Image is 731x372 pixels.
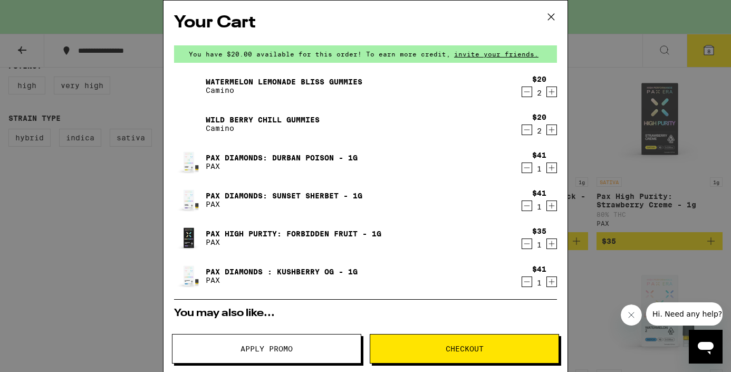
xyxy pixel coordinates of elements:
[206,192,362,200] a: Pax Diamonds: Sunset Sherbet - 1g
[174,223,204,253] img: Pax High Purity: Forbidden Fruit - 1g
[546,201,557,211] button: Increment
[450,51,542,58] span: invite your friends.
[532,127,546,135] div: 2
[174,71,204,101] img: Watermelon Lemonade Bliss Gummies
[174,261,204,291] img: Pax Diamonds : Kushberry OG - 1g
[206,86,362,94] p: Camino
[446,345,484,352] span: Checkout
[532,75,546,83] div: $20
[174,308,557,319] h2: You may also like...
[174,11,557,35] h2: Your Cart
[532,203,546,211] div: 1
[206,154,358,162] a: Pax Diamonds: Durban Poison - 1g
[546,87,557,97] button: Increment
[206,116,320,124] a: Wild Berry Chill Gummies
[532,165,546,173] div: 1
[532,279,546,287] div: 1
[206,78,362,86] a: Watermelon Lemonade Bliss Gummies
[546,163,557,173] button: Increment
[206,238,381,246] p: PAX
[532,227,546,235] div: $35
[522,239,532,249] button: Decrement
[370,334,559,364] button: Checkout
[532,89,546,97] div: 2
[621,304,642,326] iframe: Close message
[174,185,204,215] img: Pax Diamonds: Sunset Sherbet - 1g
[532,241,546,249] div: 1
[546,239,557,249] button: Increment
[172,334,361,364] button: Apply Promo
[174,45,557,63] div: You have $20.00 available for this order! To earn more credit,invite your friends.
[522,87,532,97] button: Decrement
[189,51,450,58] span: You have $20.00 available for this order! To earn more credit,
[522,201,532,211] button: Decrement
[206,124,320,132] p: Camino
[532,151,546,159] div: $41
[522,163,532,173] button: Decrement
[241,345,293,352] span: Apply Promo
[206,162,358,170] p: PAX
[646,302,723,326] iframe: Message from company
[689,330,723,364] iframe: Button to launch messaging window
[532,265,546,273] div: $41
[206,230,381,238] a: Pax High Purity: Forbidden Fruit - 1g
[532,189,546,197] div: $41
[522,125,532,135] button: Decrement
[174,147,204,177] img: Pax Diamonds: Durban Poison - 1g
[174,109,204,139] img: Wild Berry Chill Gummies
[206,276,358,284] p: PAX
[522,276,532,287] button: Decrement
[206,268,358,276] a: Pax Diamonds : Kushberry OG - 1g
[206,200,362,208] p: PAX
[546,125,557,135] button: Increment
[532,113,546,121] div: $20
[546,276,557,287] button: Increment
